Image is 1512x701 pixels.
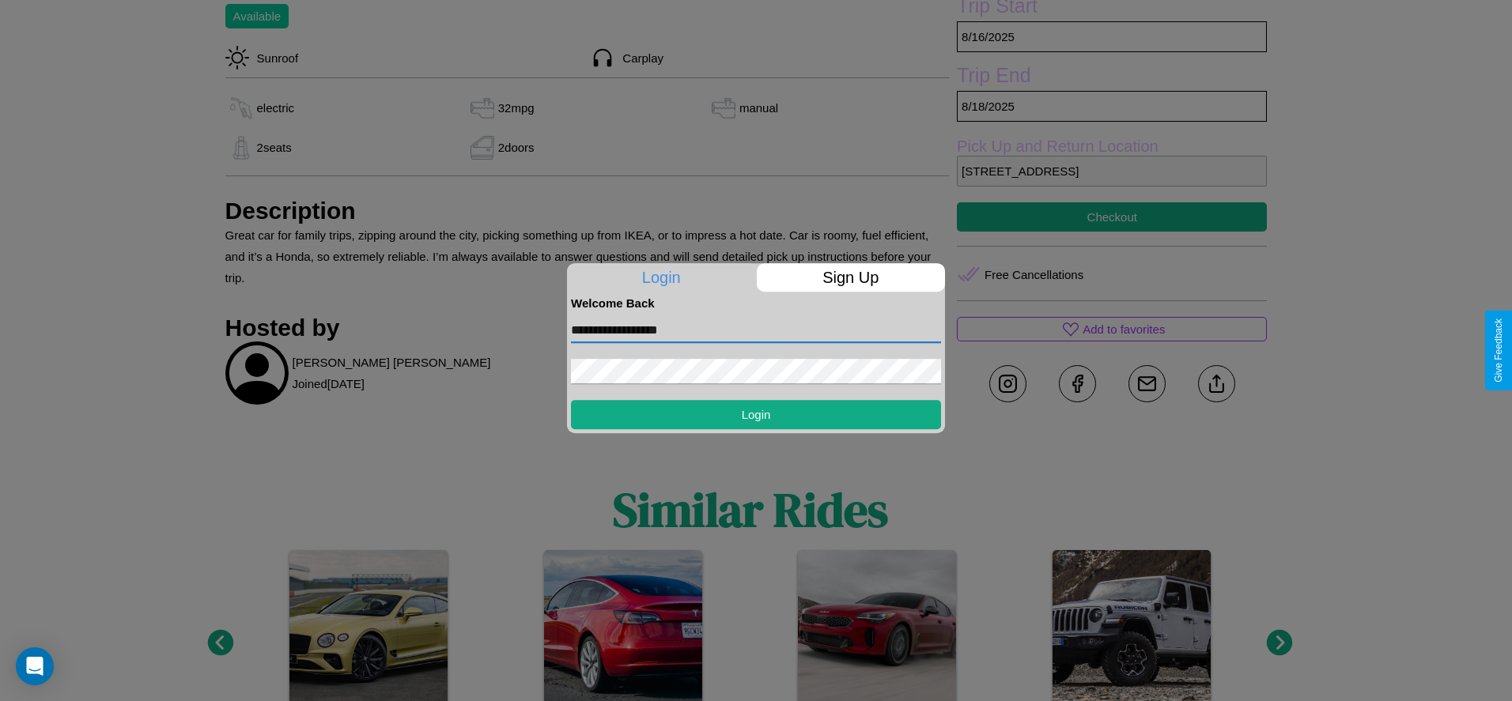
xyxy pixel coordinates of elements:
p: Login [567,263,756,292]
div: Give Feedback [1493,318,1504,383]
div: Open Intercom Messenger [16,647,54,685]
p: Sign Up [757,263,946,292]
h4: Welcome Back [571,296,941,310]
button: Login [571,400,941,429]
